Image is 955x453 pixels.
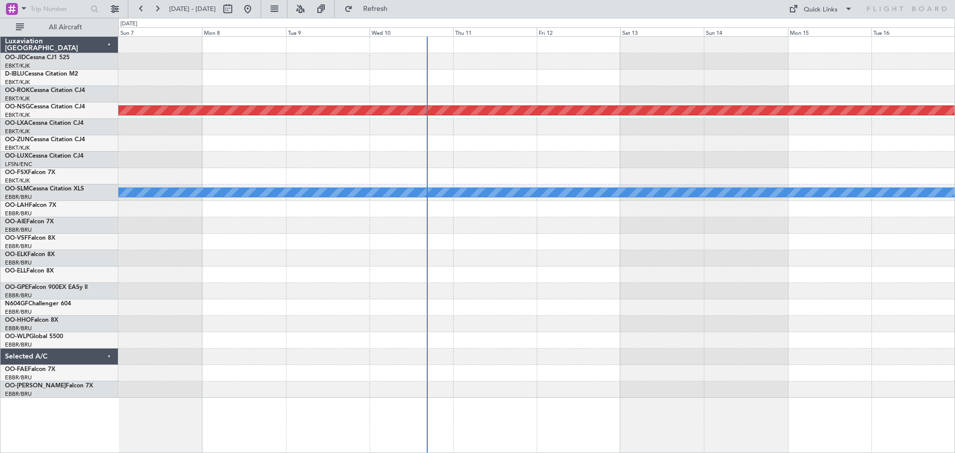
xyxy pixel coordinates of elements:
[5,366,55,372] a: OO-FAEFalcon 7X
[5,366,28,372] span: OO-FAE
[788,27,871,36] div: Mon 15
[5,219,54,225] a: OO-AIEFalcon 7X
[355,5,396,12] span: Refresh
[169,4,216,13] span: [DATE] - [DATE]
[5,202,29,208] span: OO-LAH
[5,170,55,176] a: OO-FSXFalcon 7X
[5,62,30,70] a: EBKT/KJK
[286,27,370,36] div: Tue 9
[30,1,88,16] input: Trip Number
[871,27,955,36] div: Tue 16
[5,383,66,389] span: OO-[PERSON_NAME]
[5,374,32,381] a: EBBR/BRU
[5,284,28,290] span: OO-GPE
[5,186,84,192] a: OO-SLMCessna Citation XLS
[5,128,30,135] a: EBKT/KJK
[5,341,32,349] a: EBBR/BRU
[5,226,32,234] a: EBBR/BRU
[5,202,56,208] a: OO-LAHFalcon 7X
[5,243,32,250] a: EBBR/BRU
[5,71,24,77] span: D-IBLU
[5,252,27,258] span: OO-ELK
[5,235,55,241] a: OO-VSFFalcon 8X
[118,27,202,36] div: Sun 7
[5,120,28,126] span: OO-LXA
[5,317,31,323] span: OO-HHO
[5,268,26,274] span: OO-ELL
[5,137,30,143] span: OO-ZUN
[537,27,620,36] div: Fri 12
[5,210,32,217] a: EBBR/BRU
[5,193,32,201] a: EBBR/BRU
[5,390,32,398] a: EBBR/BRU
[5,111,30,119] a: EBKT/KJK
[620,27,704,36] div: Sat 13
[5,104,85,110] a: OO-NSGCessna Citation CJ4
[5,334,63,340] a: OO-WLPGlobal 5500
[5,55,26,61] span: OO-JID
[5,252,55,258] a: OO-ELKFalcon 8X
[5,186,29,192] span: OO-SLM
[5,104,30,110] span: OO-NSG
[5,235,28,241] span: OO-VSF
[5,71,78,77] a: D-IBLUCessna Citation M2
[26,24,105,31] span: All Aircraft
[5,219,26,225] span: OO-AIE
[5,161,32,168] a: LFSN/ENC
[5,177,30,184] a: EBKT/KJK
[5,268,54,274] a: OO-ELLFalcon 8X
[5,383,93,389] a: OO-[PERSON_NAME]Falcon 7X
[11,19,108,35] button: All Aircraft
[5,95,30,102] a: EBKT/KJK
[5,301,71,307] a: N604GFChallenger 604
[120,20,137,28] div: [DATE]
[5,88,30,93] span: OO-ROK
[5,301,28,307] span: N604GF
[5,55,70,61] a: OO-JIDCessna CJ1 525
[5,325,32,332] a: EBBR/BRU
[784,1,858,17] button: Quick Links
[5,292,32,299] a: EBBR/BRU
[5,308,32,316] a: EBBR/BRU
[5,153,28,159] span: OO-LUX
[704,27,787,36] div: Sun 14
[202,27,286,36] div: Mon 8
[453,27,537,36] div: Thu 11
[5,259,32,267] a: EBBR/BRU
[5,153,84,159] a: OO-LUXCessna Citation CJ4
[5,120,84,126] a: OO-LXACessna Citation CJ4
[5,144,30,152] a: EBKT/KJK
[5,334,29,340] span: OO-WLP
[5,284,88,290] a: OO-GPEFalcon 900EX EASy II
[5,137,85,143] a: OO-ZUNCessna Citation CJ4
[340,1,399,17] button: Refresh
[5,317,58,323] a: OO-HHOFalcon 8X
[5,88,85,93] a: OO-ROKCessna Citation CJ4
[5,170,28,176] span: OO-FSX
[370,27,453,36] div: Wed 10
[804,5,838,15] div: Quick Links
[5,79,30,86] a: EBKT/KJK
